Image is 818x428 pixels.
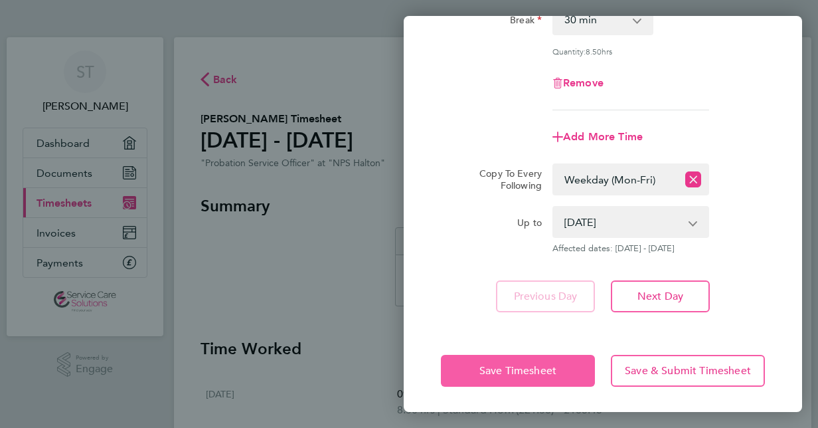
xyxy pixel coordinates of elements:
span: Affected dates: [DATE] - [DATE] [552,243,709,254]
span: 8.50 [586,46,602,56]
div: Quantity: hrs [552,46,709,56]
span: Remove [563,76,604,89]
button: Reset selection [685,165,701,194]
span: Add More Time [563,130,643,143]
label: Up to [517,217,542,233]
span: Save & Submit Timesheet [625,364,751,377]
button: Save & Submit Timesheet [611,355,765,387]
button: Save Timesheet [441,355,595,387]
button: Add More Time [552,132,643,142]
button: Remove [552,78,604,88]
span: Save Timesheet [479,364,556,377]
span: Next Day [637,290,683,303]
button: Next Day [611,280,710,312]
label: Copy To Every Following [469,167,542,191]
label: Break [510,14,542,30]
